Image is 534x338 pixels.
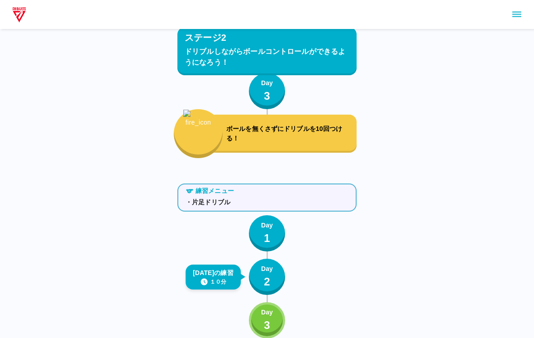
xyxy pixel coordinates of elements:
[249,259,285,295] button: Day2
[185,46,349,68] p: ドリブルしながらボールコントロールができるようになろう！
[11,5,28,24] img: dummy
[174,109,223,158] button: fire_icon
[249,73,285,109] button: Day3
[183,110,214,147] img: fire_icon
[261,78,273,88] p: Day
[264,230,270,246] p: 1
[509,7,524,22] button: sidemenu
[261,221,273,230] p: Day
[264,274,270,290] p: 2
[195,186,234,196] p: 練習メニュー
[264,88,270,104] p: 3
[261,264,273,274] p: Day
[185,31,226,44] p: ステージ2
[261,308,273,317] p: Day
[186,198,348,207] p: ・片足ドリブル
[226,124,353,143] p: ボールを無くさずにドリブルを10回つける！
[264,317,270,333] p: 3
[249,215,285,251] button: Day1
[193,268,234,278] p: [DATE]の練習
[210,278,226,286] p: １０分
